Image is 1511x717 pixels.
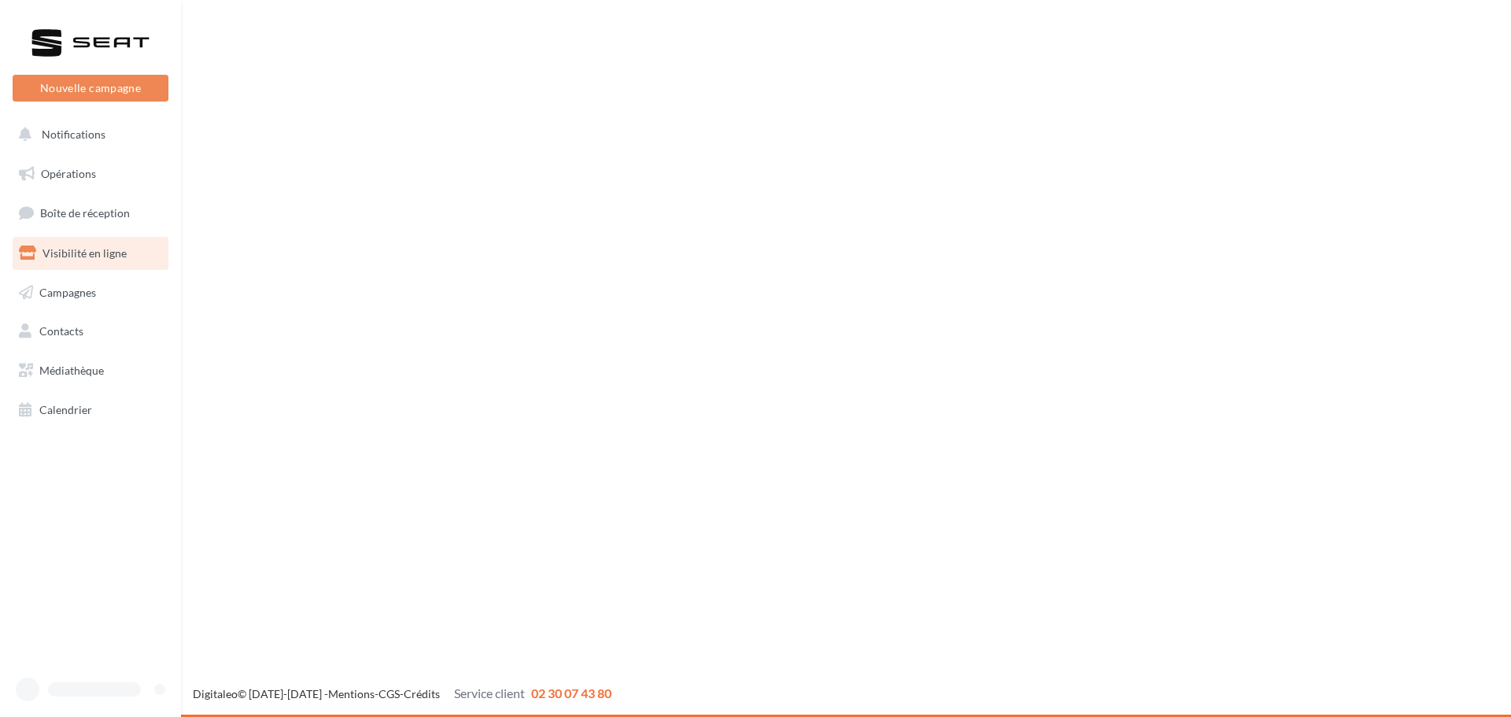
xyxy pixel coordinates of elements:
[328,687,375,700] a: Mentions
[40,206,130,220] span: Boîte de réception
[9,394,172,427] a: Calendrier
[9,237,172,270] a: Visibilité en ligne
[41,167,96,180] span: Opérations
[13,75,168,102] button: Nouvelle campagne
[39,324,83,338] span: Contacts
[9,315,172,348] a: Contacts
[39,403,92,416] span: Calendrier
[193,687,238,700] a: Digitaleo
[404,687,440,700] a: Crédits
[193,687,611,700] span: © [DATE]-[DATE] - - -
[42,128,105,141] span: Notifications
[39,364,104,377] span: Médiathèque
[9,354,172,387] a: Médiathèque
[9,276,172,309] a: Campagnes
[9,118,165,151] button: Notifications
[9,157,172,190] a: Opérations
[42,246,127,260] span: Visibilité en ligne
[379,687,400,700] a: CGS
[454,686,525,700] span: Service client
[9,196,172,230] a: Boîte de réception
[39,285,96,298] span: Campagnes
[531,686,611,700] span: 02 30 07 43 80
